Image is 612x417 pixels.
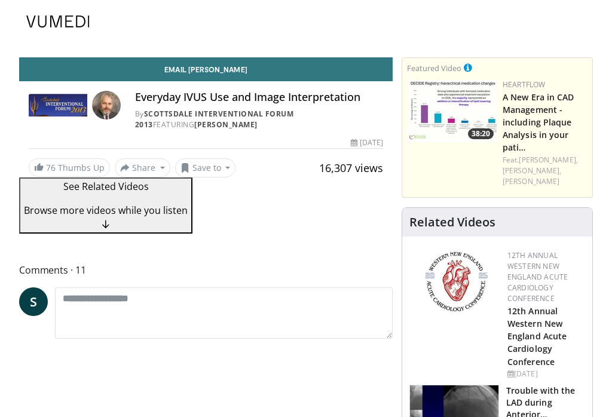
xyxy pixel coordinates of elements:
[423,250,489,313] img: 0954f259-7907-4053-a817-32a96463ecc8.png.150x105_q85_autocrop_double_scale_upscale_version-0.2.png
[468,128,494,139] span: 38:20
[407,79,497,142] a: 38:20
[519,155,577,165] a: [PERSON_NAME],
[115,158,170,177] button: Share
[46,162,56,173] span: 76
[507,305,567,367] a: 12th Annual Western New England Acute Cardiology Conference
[175,158,236,177] button: Save to
[194,119,258,130] a: [PERSON_NAME]
[464,61,472,74] a: This is paid for by Heartflow
[26,16,90,27] img: VuMedi Logo
[19,177,192,234] button: See Related Videos Browse more videos while you listen
[92,91,121,119] img: Avatar
[507,250,568,303] a: 12th Annual Western New England Acute Cardiology Conference
[24,204,188,217] span: Browse more videos while you listen
[135,109,383,130] div: By FEATURING
[409,215,495,229] h4: Related Videos
[407,79,497,142] img: 738d0e2d-290f-4d89-8861-908fb8b721dc.150x105_q85_crop-smart_upscale.jpg
[507,369,583,379] div: [DATE]
[24,179,188,194] p: See Related Videos
[29,91,87,119] img: Scottsdale Interventional Forum 2013
[503,90,587,154] h3: A New Era in CAD Management - including Plaque Analysis in your patient care
[407,63,461,73] small: Featured Video
[503,79,546,90] a: Heartflow
[503,91,574,153] a: A New Era in CAD Management - including Plaque Analysis in your pati…
[29,158,110,177] a: 76 Thumbs Up
[351,137,383,148] div: [DATE]
[135,109,294,130] a: Scottsdale Interventional Forum 2013
[135,91,383,104] h4: Everyday IVUS Use and Image Interpretation
[19,57,393,81] a: Email [PERSON_NAME]
[19,262,393,278] span: Comments 11
[503,165,561,176] a: [PERSON_NAME],
[19,287,48,316] a: S
[503,155,587,187] div: Feat.
[503,176,559,186] a: [PERSON_NAME]
[319,161,383,175] span: 16,307 views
